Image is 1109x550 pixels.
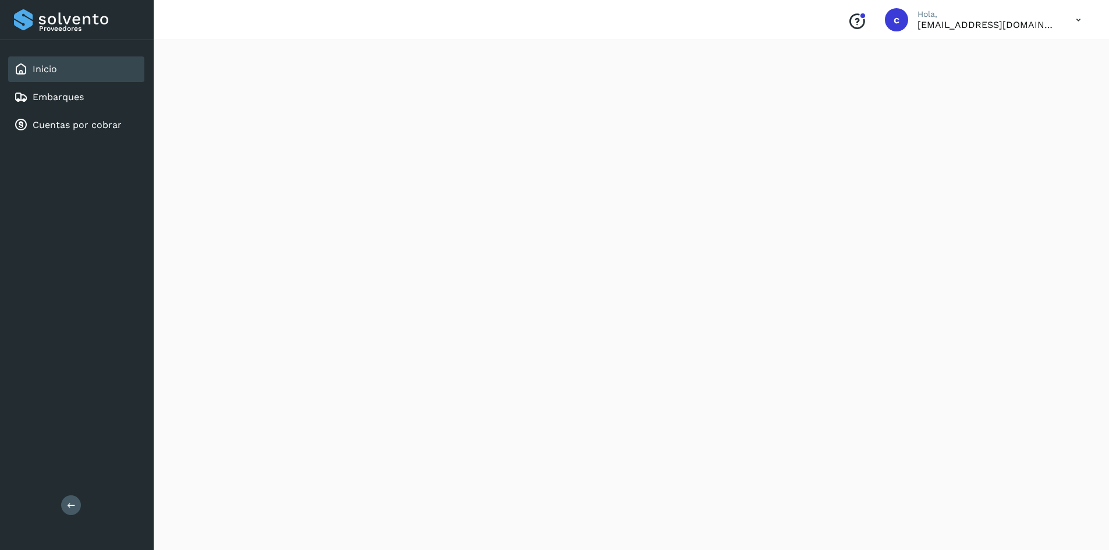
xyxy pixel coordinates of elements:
[917,19,1057,30] p: cuentas3@enlacesmet.com.mx
[33,119,122,130] a: Cuentas por cobrar
[8,56,144,82] div: Inicio
[33,91,84,102] a: Embarques
[33,63,57,74] a: Inicio
[39,24,140,33] p: Proveedores
[917,9,1057,19] p: Hola,
[8,112,144,138] div: Cuentas por cobrar
[8,84,144,110] div: Embarques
